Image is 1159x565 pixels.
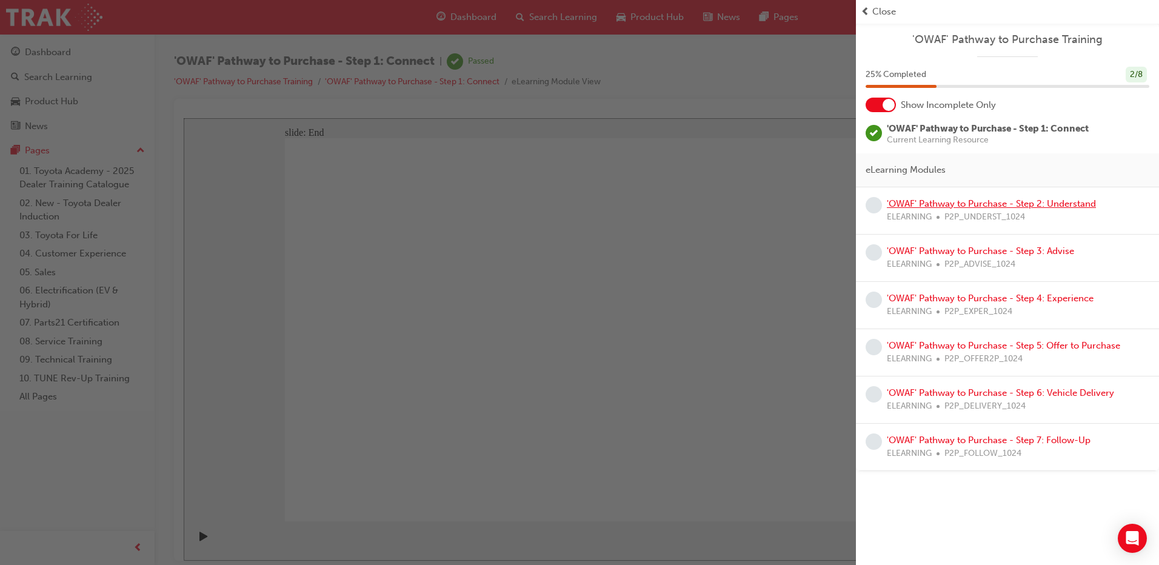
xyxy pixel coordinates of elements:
[1126,67,1147,83] div: 2 / 8
[887,123,1089,134] span: 'OWAF' Pathway to Purchase - Step 1: Connect
[944,400,1026,413] span: P2P_DELIVERY_1024
[6,403,27,443] div: playback controls
[887,352,932,366] span: ELEARNING
[866,292,882,308] span: learningRecordVerb_NONE-icon
[944,352,1023,366] span: P2P_OFFER2P_1024
[887,305,932,319] span: ELEARNING
[887,293,1094,304] a: 'OWAF' Pathway to Purchase - Step 4: Experience
[944,305,1012,319] span: P2P_EXPER_1024
[6,413,27,433] button: Play (Ctrl+Alt+P)
[866,125,882,141] span: learningRecordVerb_PASS-icon
[887,435,1091,446] a: 'OWAF' Pathway to Purchase - Step 7: Follow-Up
[1118,524,1147,553] div: Open Intercom Messenger
[866,339,882,355] span: learningRecordVerb_NONE-icon
[887,136,1089,144] span: Current Learning Resource
[866,163,946,177] span: eLearning Modules
[866,386,882,403] span: learningRecordVerb_NONE-icon
[866,197,882,213] span: learningRecordVerb_NONE-icon
[887,387,1114,398] a: 'OWAF' Pathway to Purchase - Step 6: Vehicle Delivery
[887,210,932,224] span: ELEARNING
[944,447,1021,461] span: P2P_FOLLOW_1024
[887,198,1096,209] a: 'OWAF' Pathway to Purchase - Step 2: Understand
[866,244,882,261] span: learningRecordVerb_NONE-icon
[866,433,882,450] span: learningRecordVerb_NONE-icon
[861,5,1154,19] button: prev-iconClose
[866,68,926,82] span: 25 % Completed
[887,340,1120,351] a: 'OWAF' Pathway to Purchase - Step 5: Offer to Purchase
[887,400,932,413] span: ELEARNING
[887,258,932,272] span: ELEARNING
[944,210,1025,224] span: P2P_UNDERST_1024
[872,5,896,19] span: Close
[944,258,1015,272] span: P2P_ADVISE_1024
[887,246,1074,256] a: 'OWAF' Pathway to Purchase - Step 3: Advise
[901,98,996,112] span: Show Incomplete Only
[861,5,870,19] span: prev-icon
[887,447,932,461] span: ELEARNING
[866,33,1149,47] a: 'OWAF' Pathway to Purchase Training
